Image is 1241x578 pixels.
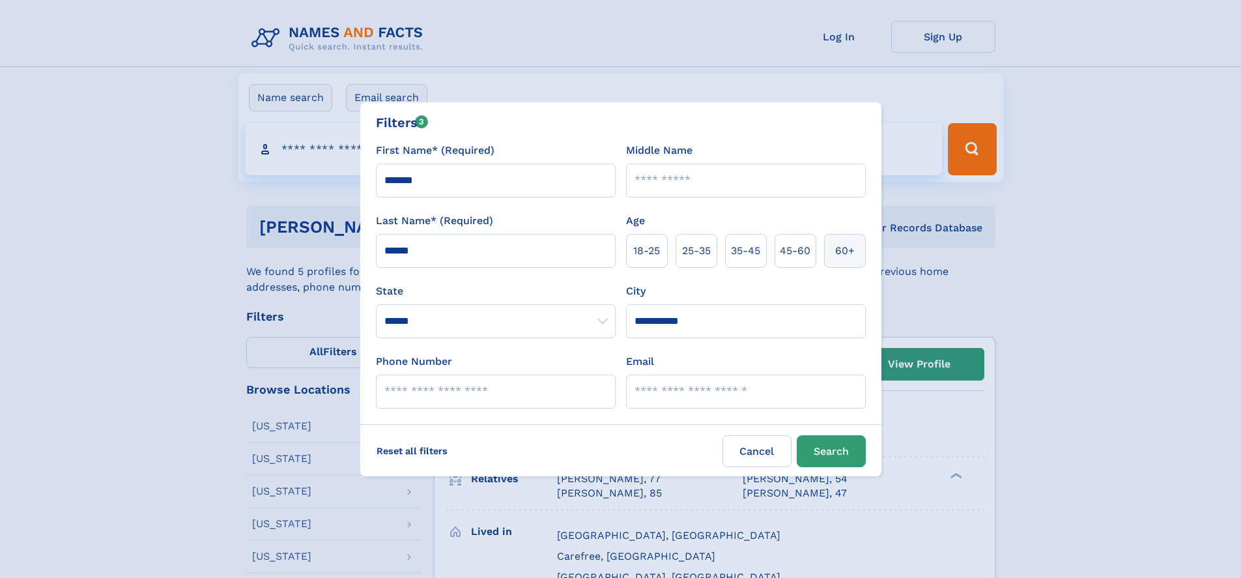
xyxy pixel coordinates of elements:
[376,283,616,299] label: State
[368,435,456,467] label: Reset all filters
[626,354,654,369] label: Email
[376,213,493,229] label: Last Name* (Required)
[626,143,692,158] label: Middle Name
[626,283,646,299] label: City
[376,143,494,158] label: First Name* (Required)
[376,113,429,132] div: Filters
[835,243,855,259] span: 60+
[722,435,792,467] label: Cancel
[780,243,810,259] span: 45‑60
[731,243,760,259] span: 35‑45
[682,243,711,259] span: 25‑35
[797,435,866,467] button: Search
[633,243,660,259] span: 18‑25
[376,354,452,369] label: Phone Number
[626,213,645,229] label: Age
